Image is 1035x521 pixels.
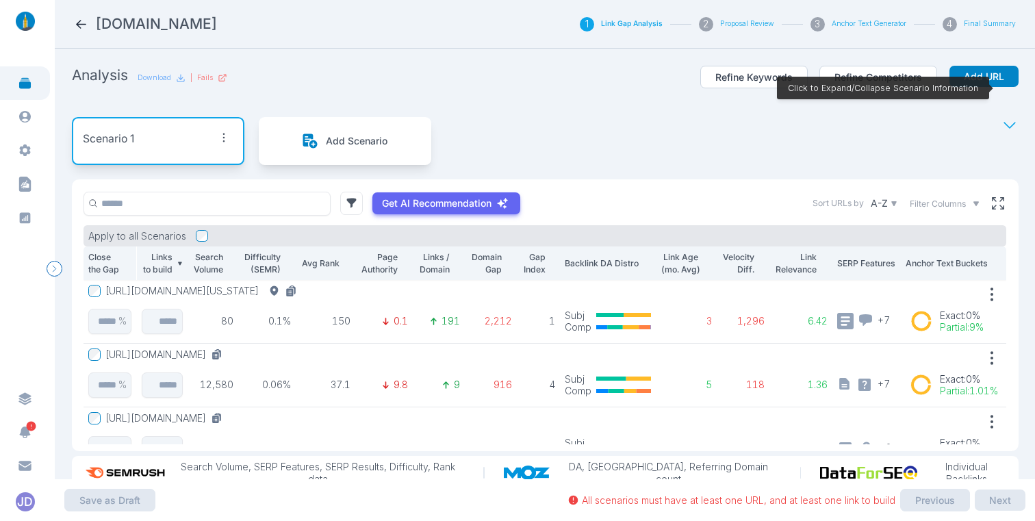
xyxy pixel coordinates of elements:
[565,385,591,397] p: Comp
[720,19,774,29] button: Proposal Review
[141,251,172,275] p: Links to build
[301,257,340,270] p: Avg Rank
[810,17,825,31] div: 3
[88,251,121,275] p: Close the Gap
[302,133,387,150] button: Add Scenario
[470,251,502,275] p: Domain Gap
[138,73,171,83] p: Download
[774,379,828,391] p: 1.36
[442,315,460,327] p: 191
[522,315,556,327] p: 1
[301,442,350,455] p: 4.9
[105,285,302,297] button: [URL][DOMAIN_NAME][US_STATE]
[699,17,713,31] div: 2
[372,192,520,214] button: Get AI Recommendation
[700,66,808,89] button: Refine Keywords
[81,461,172,485] img: semrush_logo.573af308.png
[301,315,350,327] p: 150
[878,313,890,326] span: + 7
[504,466,557,480] img: moz_logo.a3998d80.png
[774,442,828,455] p: 38.47
[565,309,591,322] p: Subj
[192,251,223,275] p: Search Volume
[940,373,998,385] p: Exact : 0%
[601,19,663,29] button: Link Gap Analysis
[243,442,292,455] p: 0.05%
[470,315,512,327] p: 2,212
[582,494,895,507] p: All scenarios must have at least one URL, and at least one link to build
[418,251,450,275] p: Links / Domain
[940,437,984,449] p: Exact : 0%
[448,442,460,455] p: 17
[96,14,217,34] h2: realtor.com
[394,379,408,391] p: 9.8
[243,379,292,391] p: 0.06%
[243,315,292,327] p: 0.1%
[565,373,591,385] p: Subj
[360,251,398,275] p: Page Authority
[820,466,924,480] img: data_for_seo_logo.e5120ddb.png
[522,379,556,391] p: 4
[565,321,591,333] p: Comp
[878,377,890,390] span: + 7
[243,251,281,275] p: Difficulty (SEMR)
[940,385,998,397] p: Partial : 1.01%
[906,257,1001,270] p: Anchor Text Buckets
[721,315,765,327] p: 1,296
[661,251,701,275] p: Link Age (mo. Avg)
[118,379,127,391] p: %
[192,315,233,327] p: 80
[832,19,906,29] button: Anchor Text Generator
[388,442,408,455] p: 4.75
[910,198,966,210] span: Filter Columns
[382,197,491,209] p: Get AI Recommendation
[105,412,228,424] button: [URL][DOMAIN_NAME]
[949,66,1019,88] button: Add URL
[721,442,765,455] p: 2,102
[940,321,984,333] p: Partial : 9%
[83,131,134,148] p: Scenario 1
[774,315,828,327] p: 6.42
[940,309,984,322] p: Exact : 0%
[964,19,1016,29] button: Final Summary
[470,442,512,455] p: 24
[580,17,594,31] div: 1
[557,461,780,485] p: DA, [GEOGRAPHIC_DATA], Referring Domain count
[813,197,864,209] label: Sort URLs by
[661,379,712,391] p: 5
[910,198,980,210] button: Filter Columns
[326,135,387,147] p: Add Scenario
[661,315,712,327] p: 3
[522,251,546,275] p: Gap Index
[118,442,127,455] p: %
[190,73,227,83] div: |
[565,257,651,270] p: Backlink DA Distro
[72,66,128,85] h2: Analysis
[64,489,155,512] button: Save as Draft
[871,197,888,209] p: A-Z
[721,251,755,275] p: Velocity Diff.
[171,461,464,485] p: Search Volume, SERP Features, SERP Results, Difficulty, Rank data
[565,437,591,449] p: Subj
[105,348,228,361] button: [URL][DOMAIN_NAME]
[11,12,40,31] img: linklaunch_small.2ae18699.png
[869,195,900,212] button: A-Z
[118,315,127,327] p: %
[721,379,765,391] p: 118
[522,442,556,455] p: 65
[394,315,408,327] p: 0.1
[975,490,1025,511] button: Next
[192,379,233,391] p: 12,580
[774,251,817,275] p: Link Relevance
[837,257,896,270] p: SERP Features
[88,230,186,242] p: Apply to all Scenarios
[454,379,460,391] p: 9
[197,73,213,83] p: Fails
[880,440,892,453] span: + 8
[819,66,937,89] button: Refine Competitors
[301,379,350,391] p: 37.1
[470,379,512,391] p: 916
[943,17,957,31] div: 4
[192,442,233,455] p: 6,720
[925,461,1009,485] p: Individual Backlinks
